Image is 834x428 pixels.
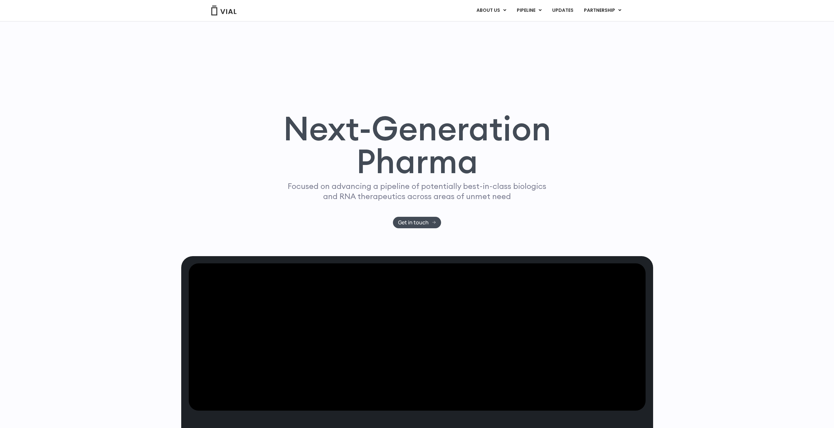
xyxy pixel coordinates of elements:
[393,217,441,228] a: Get in touch
[275,112,559,178] h1: Next-Generation Pharma
[471,5,511,16] a: ABOUT USMenu Toggle
[512,5,547,16] a: PIPELINEMenu Toggle
[285,181,549,201] p: Focused on advancing a pipeline of potentially best-in-class biologics and RNA therapeutics acros...
[547,5,578,16] a: UPDATES
[398,220,429,225] span: Get in touch
[579,5,627,16] a: PARTNERSHIPMenu Toggle
[211,6,237,15] img: Vial Logo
